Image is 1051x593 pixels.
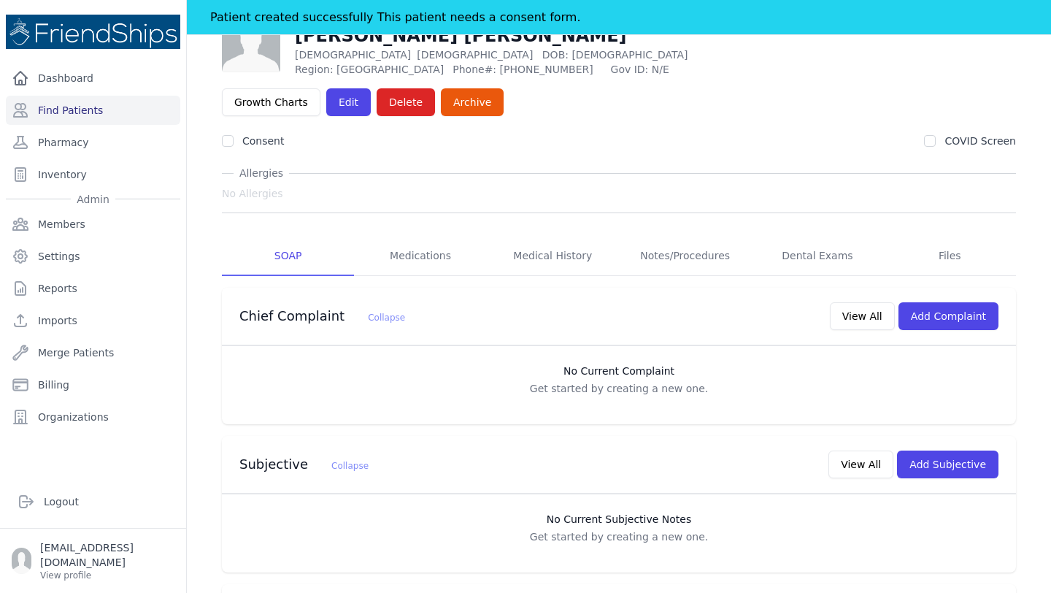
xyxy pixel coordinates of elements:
a: Merge Patients [6,338,180,367]
button: Delete [377,88,435,116]
a: Medications [354,237,486,276]
button: Add Subjective [897,451,998,478]
a: Settings [6,242,180,271]
a: Notes/Procedures [619,237,751,276]
h3: No Current Subjective Notes [236,512,1001,527]
span: Region: [GEOGRAPHIC_DATA] [295,62,444,77]
a: Billing [6,370,180,399]
span: No Allergies [222,186,283,201]
a: Dental Exams [751,237,883,276]
label: COVID Screen [944,135,1016,147]
span: Collapse [368,313,405,323]
a: Files [884,237,1016,276]
p: [EMAIL_ADDRESS][DOMAIN_NAME] [40,540,174,570]
span: [DEMOGRAPHIC_DATA] [417,49,533,61]
a: Inventory [6,160,180,189]
a: Logout [12,487,174,516]
span: Allergies [234,166,289,180]
span: Collapse [331,461,369,471]
img: Medical Missions EMR [6,15,180,49]
h1: [PERSON_NAME] [PERSON_NAME] [295,24,769,47]
a: Imports [6,306,180,335]
label: Consent [242,135,284,147]
a: SOAP [222,237,354,276]
span: Admin [71,192,115,207]
nav: Tabs [222,237,1016,276]
a: [EMAIL_ADDRESS][DOMAIN_NAME] View profile [12,540,174,581]
span: Gov ID: N/E [611,62,769,77]
span: Phone#: [PHONE_NUMBER] [453,62,601,77]
button: View All [830,302,895,330]
img: person-242608b1a05df3501eefc295dc1bc67a.jpg [222,14,280,72]
button: Add Complaint [898,302,998,330]
a: Growth Charts [222,88,320,116]
p: [DEMOGRAPHIC_DATA] [295,47,769,62]
a: Dashboard [6,64,180,93]
a: Medical History [487,237,619,276]
a: Members [6,210,180,239]
button: View All [828,451,893,478]
h3: Chief Complaint [239,307,405,325]
h3: No Current Complaint [236,364,1001,378]
p: Get started by creating a new one. [236,529,1001,544]
h3: Subjective [239,456,369,473]
a: Edit [326,88,371,116]
a: Pharmacy [6,128,180,157]
p: View profile [40,570,174,581]
p: Get started by creating a new one. [236,381,1001,396]
a: Reports [6,274,180,303]
span: DOB: [DEMOGRAPHIC_DATA] [542,49,688,61]
a: Archive [441,88,504,116]
a: Find Patients [6,96,180,125]
a: Organizations [6,402,180,432]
